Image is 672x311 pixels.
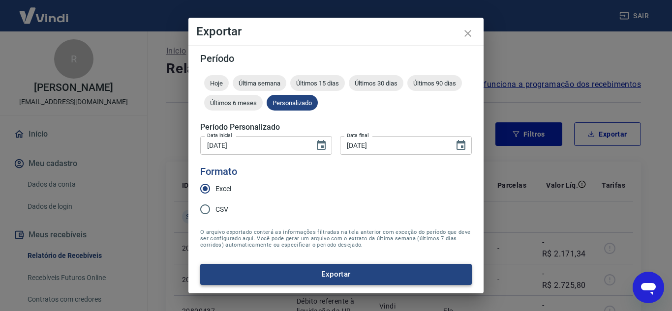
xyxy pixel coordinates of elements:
[204,80,229,87] span: Hoje
[349,80,403,87] span: Últimos 30 dias
[233,80,286,87] span: Última semana
[204,95,263,111] div: Últimos 6 meses
[215,184,231,194] span: Excel
[311,136,331,155] button: Choose date, selected date is 8 de set de 2025
[200,165,237,179] legend: Formato
[349,75,403,91] div: Últimos 30 dias
[207,132,232,139] label: Data inicial
[340,136,447,154] input: DD/MM/YYYY
[347,132,369,139] label: Data final
[200,136,307,154] input: DD/MM/YYYY
[267,95,318,111] div: Personalizado
[407,75,462,91] div: Últimos 90 dias
[196,26,476,37] h4: Exportar
[267,99,318,107] span: Personalizado
[204,99,263,107] span: Últimos 6 meses
[456,22,480,45] button: close
[215,204,228,215] span: CSV
[200,122,472,132] h5: Período Personalizado
[451,136,471,155] button: Choose date, selected date is 15 de set de 2025
[290,75,345,91] div: Últimos 15 dias
[633,272,664,303] iframe: Botão para abrir a janela de mensagens
[407,80,462,87] span: Últimos 90 dias
[290,80,345,87] span: Últimos 15 dias
[233,75,286,91] div: Última semana
[200,229,472,248] span: O arquivo exportado conterá as informações filtradas na tela anterior com exceção do período que ...
[200,264,472,284] button: Exportar
[204,75,229,91] div: Hoje
[200,54,472,63] h5: Período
